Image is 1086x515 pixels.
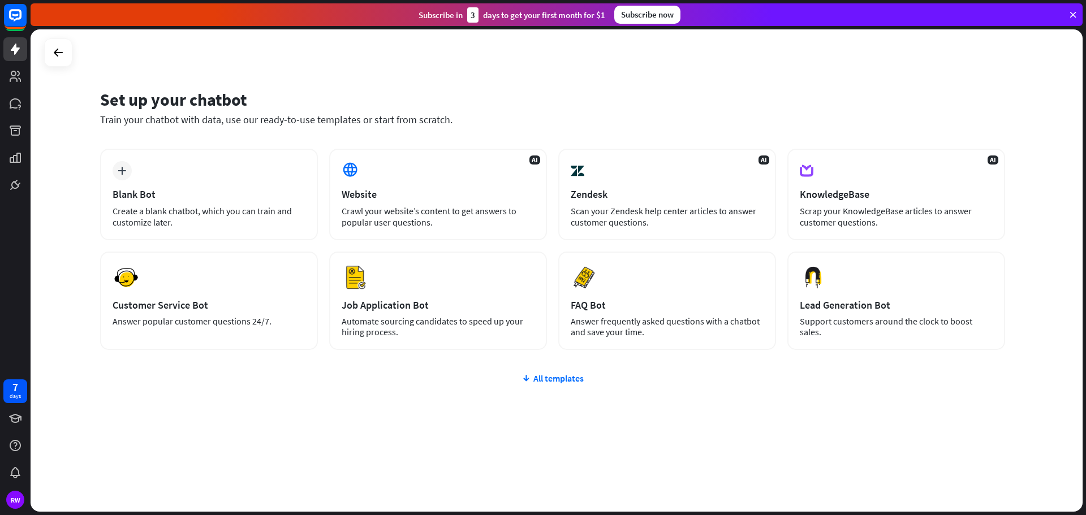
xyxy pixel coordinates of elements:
[529,155,540,165] span: AI
[118,167,126,175] i: plus
[342,205,535,228] div: Crawl your website’s content to get answers to popular user questions.
[342,316,535,337] div: Automate sourcing candidates to speed up your hiring process.
[12,382,18,392] div: 7
[100,113,1005,126] div: Train your chatbot with data, use our ready-to-use templates or start from scratch.
[571,316,764,337] div: Answer frequently asked questions with a chatbot and save your time.
[3,379,27,403] a: 7 days
[113,298,305,311] div: Customer Service Bot
[988,155,998,165] span: AI
[759,155,769,165] span: AI
[800,188,993,201] div: KnowledgeBase
[113,316,305,327] div: Answer popular customer questions 24/7.
[10,392,21,400] div: days
[571,298,764,311] div: FAQ Bot
[614,6,680,24] div: Subscribe now
[571,188,764,201] div: Zendesk
[571,205,764,228] div: Scan your Zendesk help center articles to answer customer questions.
[6,491,24,509] div: RW
[100,373,1005,384] div: All templates
[100,89,1005,110] div: Set up your chatbot
[419,7,605,23] div: Subscribe in days to get your first month for $1
[800,205,993,228] div: Scrap your KnowledgeBase articles to answer customer questions.
[113,188,305,201] div: Blank Bot
[342,188,535,201] div: Website
[800,298,993,311] div: Lead Generation Bot
[467,7,479,23] div: 3
[113,205,305,228] div: Create a blank chatbot, which you can train and customize later.
[800,316,993,337] div: Support customers around the clock to boost sales.
[342,298,535,311] div: Job Application Bot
